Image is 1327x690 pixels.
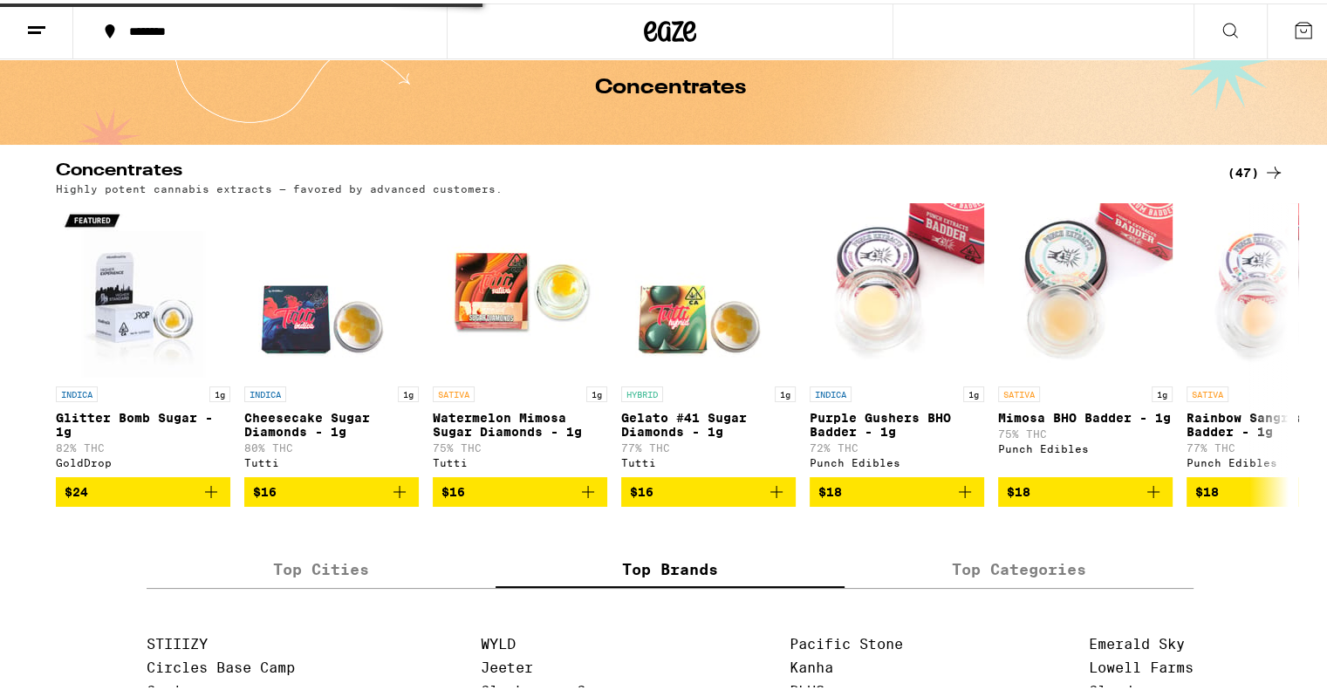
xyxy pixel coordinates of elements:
[1195,482,1219,495] span: $18
[147,632,208,649] a: STIIIZY
[433,439,607,450] p: 75% THC
[998,474,1173,503] button: Add to bag
[1089,632,1185,649] a: Emerald Sky
[56,200,230,474] a: Open page for Glitter Bomb Sugar - 1g from GoldDrop
[244,407,419,435] p: Cheesecake Sugar Diamonds - 1g
[1089,656,1194,673] a: Lowell Farms
[481,632,516,649] a: WYLD
[810,439,984,450] p: 72% THC
[775,383,796,399] p: 1g
[1152,383,1173,399] p: 1g
[147,656,295,673] a: Circles Base Camp
[433,474,607,503] button: Add to bag
[433,454,607,465] div: Tutti
[621,407,796,435] p: Gelato #41 Sugar Diamonds - 1g
[790,656,833,673] a: Kanha
[998,407,1173,421] p: Mimosa BHO Badder - 1g
[810,474,984,503] button: Add to bag
[621,200,796,374] img: Tutti - Gelato #41 Sugar Diamonds - 1g
[1007,482,1030,495] span: $18
[56,159,1199,180] h2: Concentrates
[621,200,796,474] a: Open page for Gelato #41 Sugar Diamonds - 1g from Tutti
[810,200,984,474] a: Open page for Purple Gushers BHO Badder - 1g from Punch Edibles
[621,474,796,503] button: Add to bag
[244,439,419,450] p: 80% THC
[621,383,663,399] p: HYBRID
[998,200,1173,374] img: Punch Edibles - Mimosa BHO Badder - 1g
[244,200,419,374] img: Tutti - Cheesecake Sugar Diamonds - 1g
[433,200,607,374] img: Tutti - Watermelon Mimosa Sugar Diamonds - 1g
[433,407,607,435] p: Watermelon Mimosa Sugar Diamonds - 1g
[56,383,98,399] p: INDICA
[147,547,1194,585] div: tabs
[56,407,230,435] p: Glitter Bomb Sugar - 1g
[586,383,607,399] p: 1g
[433,383,475,399] p: SATIVA
[209,383,230,399] p: 1g
[481,656,533,673] a: Jeeter
[244,454,419,465] div: Tutti
[10,12,126,26] span: Hi. Need any help?
[56,454,230,465] div: GoldDrop
[244,200,419,474] a: Open page for Cheesecake Sugar Diamonds - 1g from Tutti
[244,383,286,399] p: INDICA
[433,200,607,474] a: Open page for Watermelon Mimosa Sugar Diamonds - 1g from Tutti
[810,454,984,465] div: Punch Edibles
[1187,383,1228,399] p: SATIVA
[621,454,796,465] div: Tutti
[998,383,1040,399] p: SATIVA
[56,200,230,374] img: GoldDrop - Glitter Bomb Sugar - 1g
[998,440,1173,451] div: Punch Edibles
[56,180,503,191] p: Highly potent cannabis extracts — favored by advanced customers.
[998,200,1173,474] a: Open page for Mimosa BHO Badder - 1g from Punch Edibles
[595,74,746,95] h1: Concentrates
[56,474,230,503] button: Add to bag
[1228,159,1284,180] a: (47)
[398,383,419,399] p: 1g
[998,425,1173,436] p: 75% THC
[818,482,842,495] span: $18
[65,482,88,495] span: $24
[244,474,419,503] button: Add to bag
[810,200,984,374] img: Punch Edibles - Purple Gushers BHO Badder - 1g
[56,439,230,450] p: 82% THC
[621,439,796,450] p: 77% THC
[845,547,1194,584] label: Top Categories
[630,482,653,495] span: $16
[441,482,465,495] span: $16
[147,547,496,584] label: Top Cities
[810,407,984,435] p: Purple Gushers BHO Badder - 1g
[963,383,984,399] p: 1g
[790,632,903,649] a: Pacific Stone
[253,482,277,495] span: $16
[496,547,845,584] label: Top Brands
[810,383,852,399] p: INDICA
